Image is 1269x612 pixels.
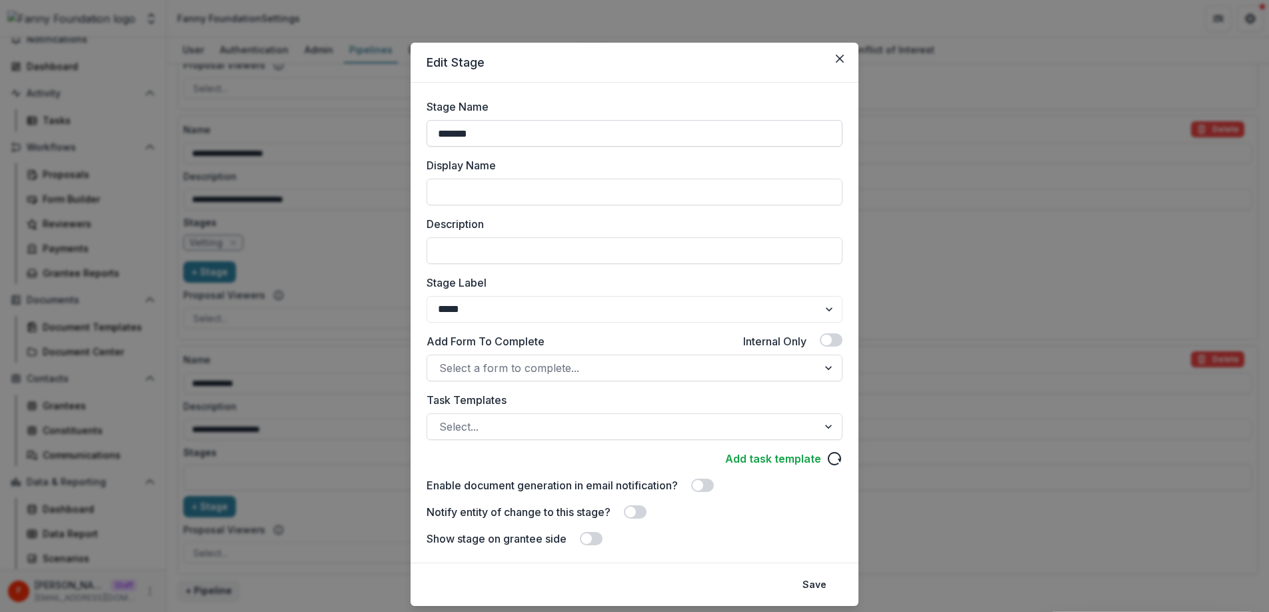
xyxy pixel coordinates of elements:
svg: reload [826,451,842,467]
button: Save [794,574,834,595]
label: Enable document generation in email notification? [427,477,678,493]
label: Display Name [427,157,834,173]
label: Task Templates [427,392,834,408]
header: Edit Stage [411,43,858,83]
a: Add task template [725,451,821,467]
label: Description [427,216,834,232]
label: Notify entity of change to this stage? [427,504,611,520]
button: Close [829,48,850,69]
label: Show stage on grantee side [427,531,567,547]
label: Internal Only [743,333,806,349]
label: Stage Label [427,275,834,291]
label: Add Form To Complete [427,333,545,349]
label: Stage Name [427,99,489,115]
